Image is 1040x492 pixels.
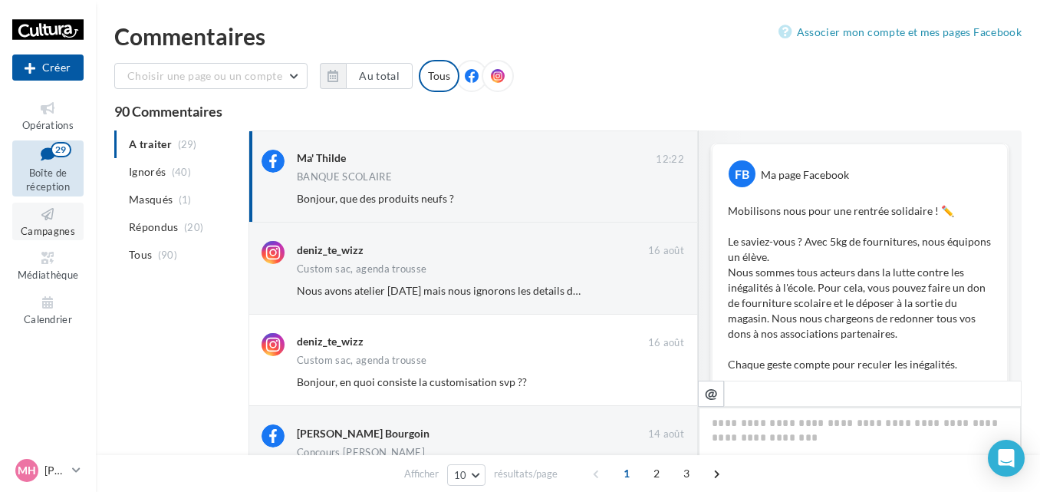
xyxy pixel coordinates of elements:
span: Choisir une page ou un compte [127,69,282,82]
a: Associer mon compte et mes pages Facebook [778,23,1022,41]
span: Afficher [404,467,439,481]
div: Commentaires [114,25,1022,48]
span: MH [18,463,36,478]
span: 16 août [648,336,684,350]
div: BANQUE SCOLAIRE [297,172,392,182]
span: Bonjour, en quoi consiste la customisation svp ?? [297,375,527,388]
a: Calendrier [12,291,84,329]
p: Mobilisons nous pour une rentrée solidaire ! ✏️ Le saviez-vous ? Avec 5kg de fournitures, nous éq... [728,203,992,449]
span: (90) [158,249,177,261]
div: 90 Commentaires [114,104,1022,118]
span: Calendrier [24,313,72,325]
span: 16 août [648,244,684,258]
button: Au total [320,63,413,89]
div: Custom sac, agenda trousse [297,264,426,274]
span: (20) [184,221,203,233]
span: Bonjour, que des produits neufs ? [297,192,454,205]
div: Ma page Facebook [761,167,849,183]
span: Masqués [129,192,173,207]
span: 3 [674,461,699,486]
button: 10 [447,464,486,486]
span: (1) [179,193,192,206]
span: résultats/page [494,467,558,481]
a: Opérations [12,97,84,134]
div: [PERSON_NAME] Bourgoin [297,426,429,441]
div: Nouvelle campagne [12,54,84,81]
button: @ [698,381,724,407]
span: Médiathèque [18,269,79,281]
span: Ignorés [129,164,166,180]
span: Campagnes [21,225,75,237]
div: Open Intercom Messenger [988,440,1025,477]
a: Boîte de réception29 [12,140,84,196]
p: [PERSON_NAME] [44,463,66,478]
span: 12:22 [656,153,684,167]
div: FB [729,160,755,187]
a: Campagnes [12,203,84,240]
a: MH [PERSON_NAME] [12,456,84,485]
button: Au total [346,63,413,89]
span: Boîte de réception [26,167,70,193]
span: (40) [172,166,191,178]
div: deniz_te_wizz [297,334,364,349]
div: Tous [419,60,459,92]
i: @ [705,386,718,400]
span: Tous [129,247,152,263]
span: 1 [614,461,639,486]
div: Custom sac, agenda trousse [297,355,426,365]
span: Répondus [129,220,179,235]
a: Médiathèque [12,246,84,284]
span: 14 août [648,428,684,441]
div: 29 [51,142,71,157]
div: Ma' Thilde [297,150,346,166]
button: Choisir une page ou un compte [114,63,308,89]
span: Opérations [22,119,74,131]
span: 2 [644,461,669,486]
button: Créer [12,54,84,81]
div: deniz_te_wizz [297,243,364,258]
div: Concours [PERSON_NAME] [297,447,425,457]
span: 10 [454,469,467,481]
span: Nous avons atelier [DATE] mais nous ignorons les details de l'atelier. [297,284,618,297]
